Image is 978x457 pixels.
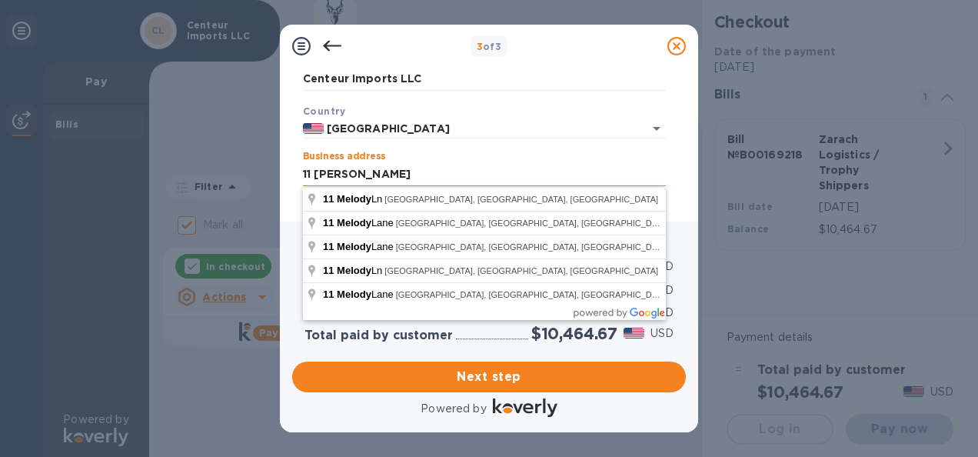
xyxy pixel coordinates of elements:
img: US [303,123,324,134]
span: Melody [337,217,371,228]
span: 11 [323,241,334,252]
input: Enter legal business name [303,68,666,91]
input: Enter address [303,163,666,186]
p: Powered by [421,401,486,417]
span: Lane [323,289,396,300]
span: [GEOGRAPHIC_DATA], [GEOGRAPHIC_DATA], [GEOGRAPHIC_DATA] [396,218,670,228]
span: 11 [323,289,334,300]
h3: Total paid by customer [304,329,453,343]
span: Ln [323,193,384,205]
span: [GEOGRAPHIC_DATA], [GEOGRAPHIC_DATA], [GEOGRAPHIC_DATA] [396,242,670,252]
b: of 3 [477,41,502,52]
h2: $10,464.67 [531,324,617,343]
span: Melody [337,265,371,276]
p: USD [650,325,674,342]
span: 11 [323,193,334,205]
span: 3 [477,41,483,52]
span: Next step [304,368,674,386]
button: Next step [292,362,686,392]
span: 11 [323,265,334,276]
span: [GEOGRAPHIC_DATA], [GEOGRAPHIC_DATA], [GEOGRAPHIC_DATA] [384,266,658,275]
img: Logo [493,399,557,417]
img: USD [624,328,644,339]
span: Ln [323,265,384,276]
span: [GEOGRAPHIC_DATA], [GEOGRAPHIC_DATA], [GEOGRAPHIC_DATA] [384,195,658,204]
button: Open [646,118,667,139]
span: Lane [323,241,396,252]
span: [GEOGRAPHIC_DATA], [GEOGRAPHIC_DATA], [GEOGRAPHIC_DATA] [396,290,670,299]
span: Melody [337,193,371,205]
label: Business address [303,152,385,162]
span: Melody [337,289,371,300]
span: 11 [323,217,334,228]
b: Country [303,105,346,117]
span: Melody [337,241,371,252]
input: Select country [324,119,623,138]
span: Lane [323,217,396,228]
